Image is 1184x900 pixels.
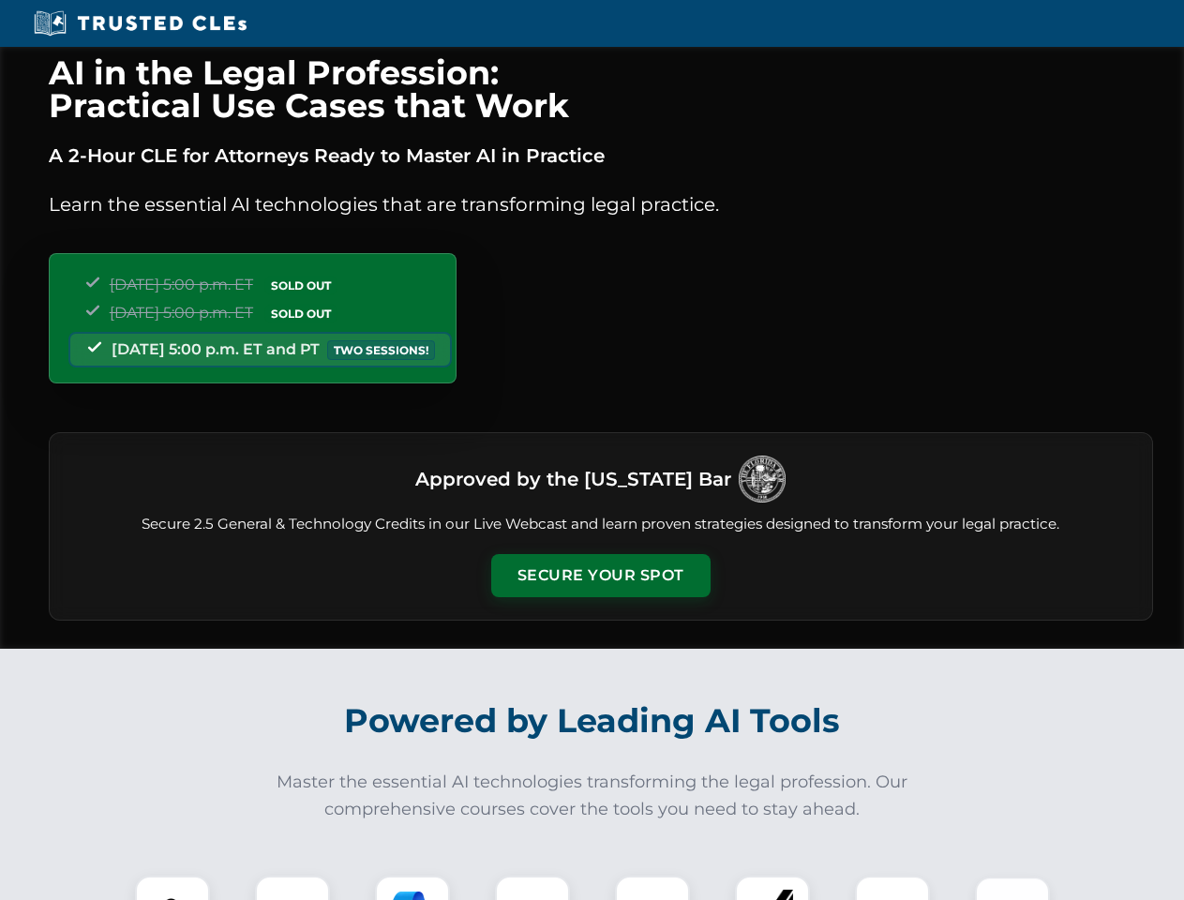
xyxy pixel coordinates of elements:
p: Master the essential AI technologies transforming the legal profession. Our comprehensive courses... [264,769,921,823]
span: SOLD OUT [264,276,337,295]
p: A 2-Hour CLE for Attorneys Ready to Master AI in Practice [49,141,1153,171]
img: Logo [739,456,786,502]
span: SOLD OUT [264,304,337,323]
button: Secure Your Spot [491,554,711,597]
h2: Powered by Leading AI Tools [73,688,1112,754]
span: [DATE] 5:00 p.m. ET [110,276,253,293]
h3: Approved by the [US_STATE] Bar [415,462,731,496]
p: Secure 2.5 General & Technology Credits in our Live Webcast and learn proven strategies designed ... [72,514,1130,535]
p: Learn the essential AI technologies that are transforming legal practice. [49,189,1153,219]
h1: AI in the Legal Profession: Practical Use Cases that Work [49,56,1153,122]
img: Trusted CLEs [28,9,252,37]
span: [DATE] 5:00 p.m. ET [110,304,253,322]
